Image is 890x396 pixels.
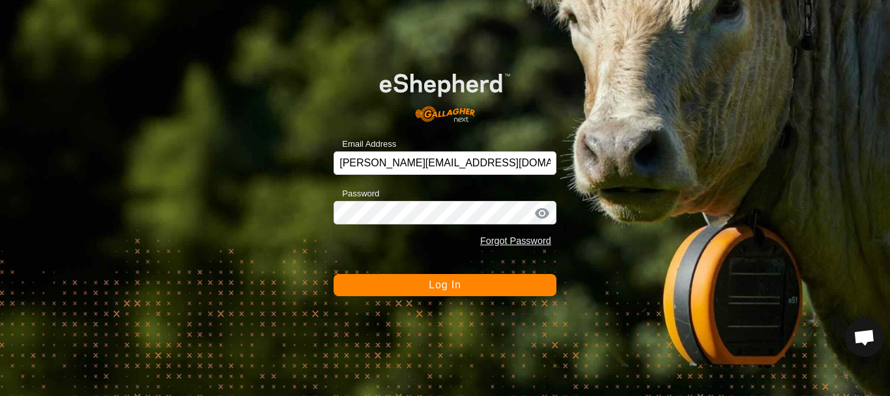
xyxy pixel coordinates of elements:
[845,318,884,357] div: Open chat
[356,55,534,130] img: E-shepherd Logo
[334,138,396,151] label: Email Address
[334,187,379,200] label: Password
[480,236,551,246] a: Forgot Password
[429,279,461,290] span: Log In
[334,274,556,296] button: Log In
[334,151,556,175] input: Email Address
